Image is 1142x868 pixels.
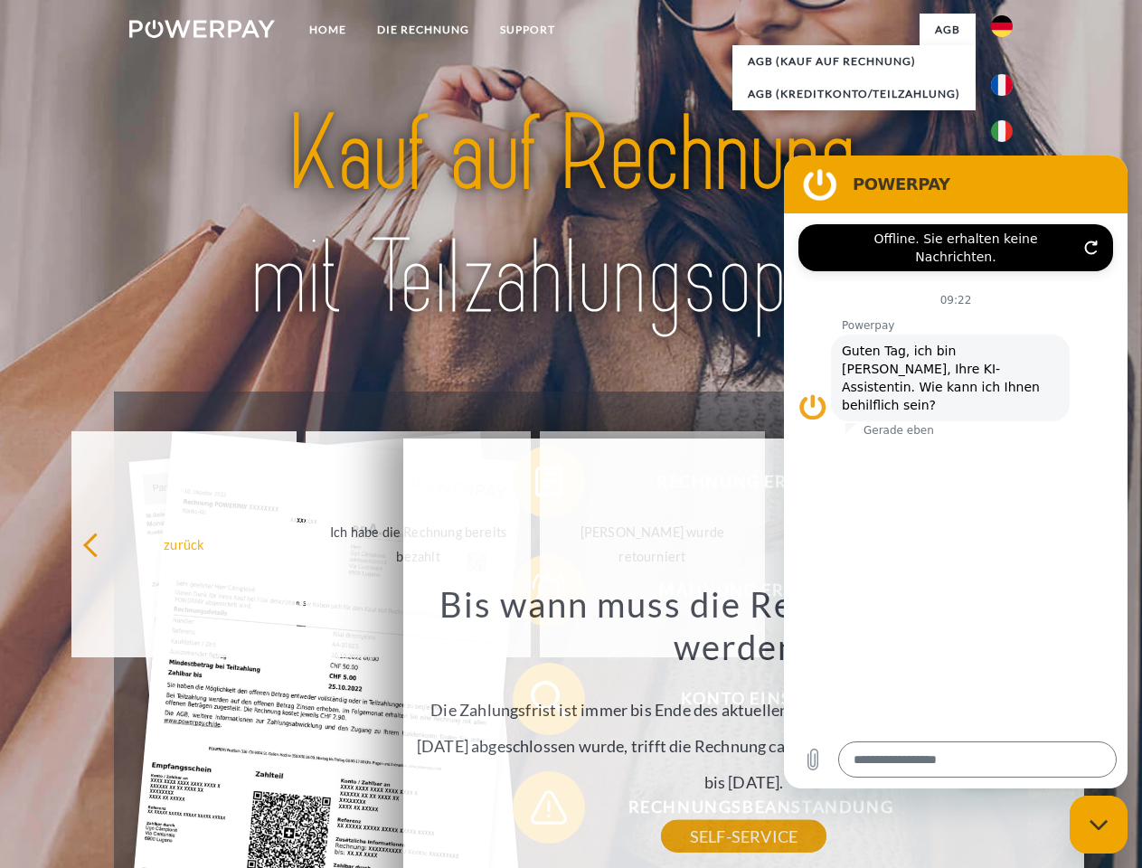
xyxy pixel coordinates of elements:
img: fr [991,74,1013,96]
a: Home [294,14,362,46]
img: it [991,120,1013,142]
a: SELF-SERVICE [661,820,826,853]
img: logo-powerpay-white.svg [129,20,275,38]
div: Ich habe die Rechnung bereits bezahlt [316,520,520,569]
img: de [991,15,1013,37]
a: SUPPORT [485,14,571,46]
iframe: Messaging-Fenster [784,156,1128,788]
img: title-powerpay_de.svg [173,87,969,346]
a: AGB (Kreditkonto/Teilzahlung) [732,78,976,110]
a: agb [920,14,976,46]
a: AGB (Kauf auf Rechnung) [732,45,976,78]
a: DIE RECHNUNG [362,14,485,46]
div: zurück [82,532,286,556]
h3: Bis wann muss die Rechnung bezahlt werden? [414,582,1074,669]
div: Die Zahlungsfrist ist immer bis Ende des aktuellen Monats. Wenn die Bestellung z.B. am [DATE] abg... [414,582,1074,836]
iframe: Schaltfläche zum Öffnen des Messaging-Fensters; Konversation läuft [1070,796,1128,854]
